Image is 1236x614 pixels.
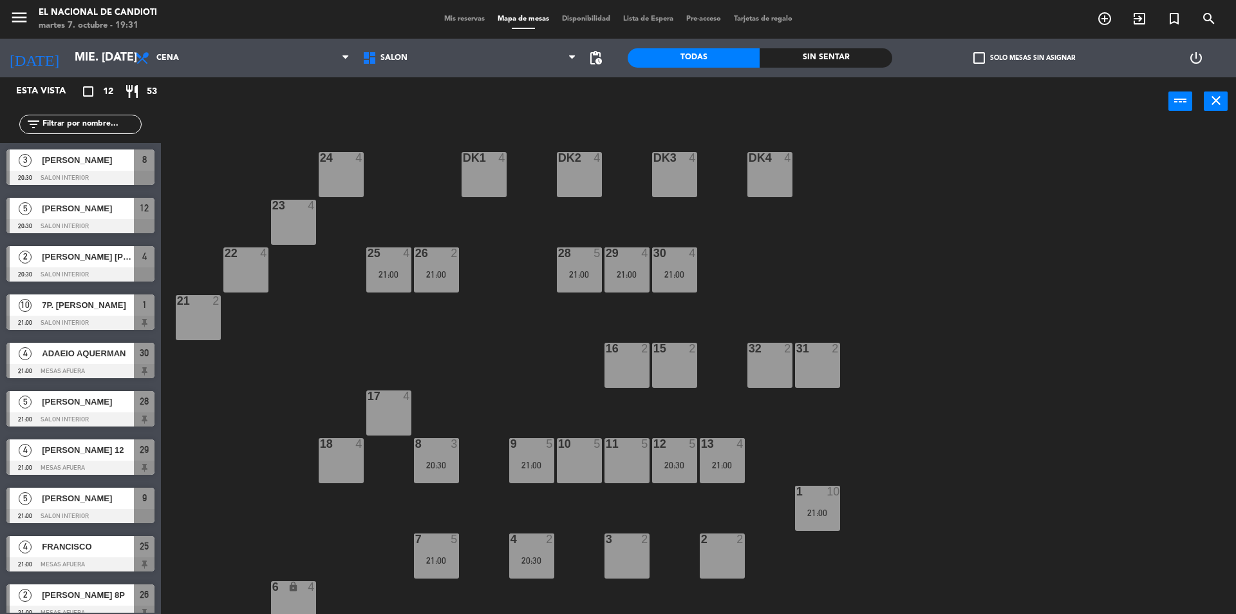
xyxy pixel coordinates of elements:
[973,52,1075,64] label: Solo mesas sin asignar
[689,343,697,354] div: 2
[784,152,792,164] div: 4
[558,438,559,450] div: 10
[380,53,407,62] span: SALON
[760,48,892,68] div: Sin sentar
[1166,11,1182,26] i: turned_in_not
[19,396,32,408] span: 5
[594,438,601,450] div: 5
[509,556,554,565] div: 20:30
[652,461,697,470] div: 20:30
[606,533,606,545] div: 3
[19,492,32,505] span: 5
[177,295,178,307] div: 21
[736,438,744,450] div: 4
[736,533,744,545] div: 2
[451,247,458,259] div: 2
[156,53,179,62] span: Cena
[42,153,134,167] span: [PERSON_NAME]
[140,587,149,602] span: 26
[19,347,32,360] span: 4
[19,251,32,264] span: 2
[42,588,134,602] span: [PERSON_NAME] 8P
[1097,11,1112,26] i: add_circle_outline
[124,84,140,99] i: restaurant
[546,533,554,545] div: 2
[701,533,702,545] div: 2
[19,299,32,312] span: 10
[749,152,749,164] div: DK4
[832,343,839,354] div: 2
[19,202,32,215] span: 5
[140,442,149,457] span: 29
[1208,93,1224,108] i: close
[594,247,601,259] div: 5
[641,533,649,545] div: 2
[103,84,113,99] span: 12
[6,84,93,99] div: Esta vista
[308,200,315,211] div: 4
[628,48,760,68] div: Todas
[652,270,697,279] div: 21:00
[498,152,506,164] div: 4
[42,202,134,215] span: [PERSON_NAME]
[19,154,32,167] span: 3
[212,295,220,307] div: 2
[606,247,606,259] div: 29
[42,298,134,312] span: 7P. [PERSON_NAME]
[604,270,650,279] div: 21:00
[617,15,680,23] span: Lista de Espera
[142,249,147,264] span: 4
[700,461,745,470] div: 21:00
[19,541,32,553] span: 4
[451,533,458,545] div: 5
[689,247,697,259] div: 4
[19,444,32,457] span: 4
[641,438,649,450] div: 5
[260,247,268,259] div: 4
[641,247,649,259] div: 4
[140,345,149,361] span: 30
[680,15,727,23] span: Pre-acceso
[10,8,29,27] i: menu
[641,343,649,354] div: 2
[403,247,411,259] div: 4
[556,15,617,23] span: Disponibilidad
[272,200,273,211] div: 23
[414,556,459,565] div: 21:00
[288,581,299,592] i: lock
[588,50,603,66] span: pending_actions
[320,152,321,164] div: 24
[272,581,273,593] div: 6
[784,343,792,354] div: 2
[80,84,96,99] i: crop_square
[827,486,839,497] div: 10
[42,443,134,457] span: [PERSON_NAME] 12
[606,343,606,354] div: 16
[320,438,321,450] div: 18
[39,19,157,32] div: martes 7. octubre - 19:31
[701,438,702,450] div: 13
[140,394,149,409] span: 28
[463,152,464,164] div: DK1
[142,297,147,312] span: 1
[1188,50,1204,66] i: power_settings_new
[366,270,411,279] div: 21:00
[558,152,559,164] div: DK2
[689,438,697,450] div: 5
[147,84,157,99] span: 53
[689,152,697,164] div: 4
[42,540,134,553] span: FRANCISCO
[1173,93,1188,108] i: power_input
[355,152,363,164] div: 4
[491,15,556,23] span: Mapa de mesas
[403,390,411,402] div: 4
